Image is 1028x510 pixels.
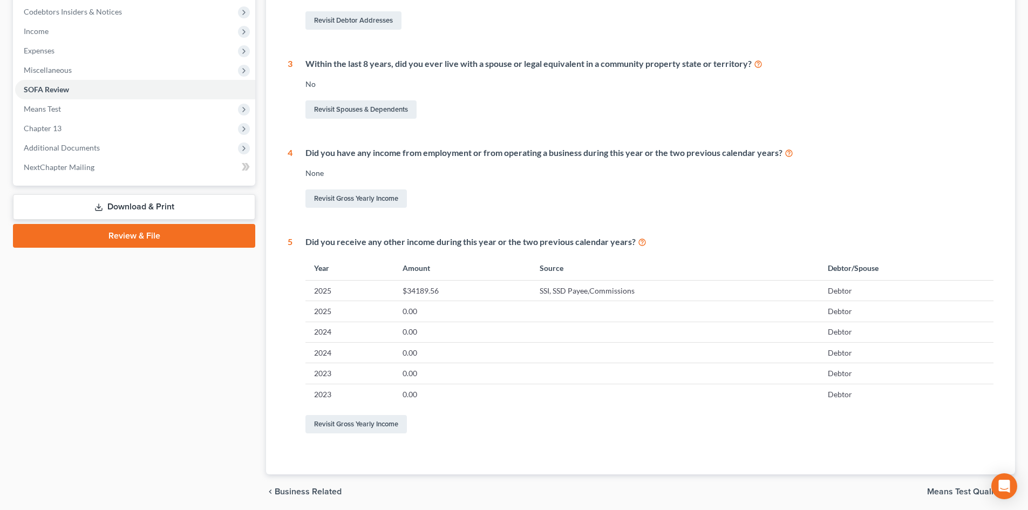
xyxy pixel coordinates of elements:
[305,384,394,404] td: 2023
[305,100,417,119] a: Revisit Spouses & Dependents
[24,124,62,133] span: Chapter 13
[305,147,993,159] div: Did you have any income from employment or from operating a business during this year or the two ...
[394,363,531,384] td: 0.00
[927,487,1015,496] button: Means Test Qualifier chevron_right
[305,257,394,280] th: Year
[819,343,993,363] td: Debtor
[288,147,292,210] div: 4
[15,158,255,177] a: NextChapter Mailing
[305,280,394,301] td: 2025
[24,143,100,152] span: Additional Documents
[394,280,531,301] td: $34189.56
[275,487,342,496] span: Business Related
[394,301,531,322] td: 0.00
[305,343,394,363] td: 2024
[305,415,407,433] a: Revisit Gross Yearly Income
[394,384,531,404] td: 0.00
[24,85,69,94] span: SOFA Review
[394,343,531,363] td: 0.00
[305,189,407,208] a: Revisit Gross Yearly Income
[819,363,993,384] td: Debtor
[13,194,255,220] a: Download & Print
[991,473,1017,499] div: Open Intercom Messenger
[305,363,394,384] td: 2023
[24,26,49,36] span: Income
[819,280,993,301] td: Debtor
[15,80,255,99] a: SOFA Review
[819,384,993,404] td: Debtor
[24,65,72,74] span: Miscellaneous
[24,104,61,113] span: Means Test
[305,58,993,70] div: Within the last 8 years, did you ever live with a spouse or legal equivalent in a community prope...
[288,58,292,121] div: 3
[13,224,255,248] a: Review & File
[305,11,401,30] a: Revisit Debtor Addresses
[305,168,993,179] div: None
[394,257,531,280] th: Amount
[24,162,94,172] span: NextChapter Mailing
[305,79,993,90] div: No
[305,301,394,322] td: 2025
[819,301,993,322] td: Debtor
[24,7,122,16] span: Codebtors Insiders & Notices
[24,46,55,55] span: Expenses
[394,322,531,342] td: 0.00
[288,236,292,436] div: 5
[305,236,993,248] div: Did you receive any other income during this year or the two previous calendar years?
[531,257,819,280] th: Source
[531,280,819,301] td: SSI, SSD Payee,Commissions
[819,322,993,342] td: Debtor
[266,487,342,496] button: chevron_left Business Related
[819,257,993,280] th: Debtor/Spouse
[927,487,1006,496] span: Means Test Qualifier
[266,487,275,496] i: chevron_left
[305,322,394,342] td: 2024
